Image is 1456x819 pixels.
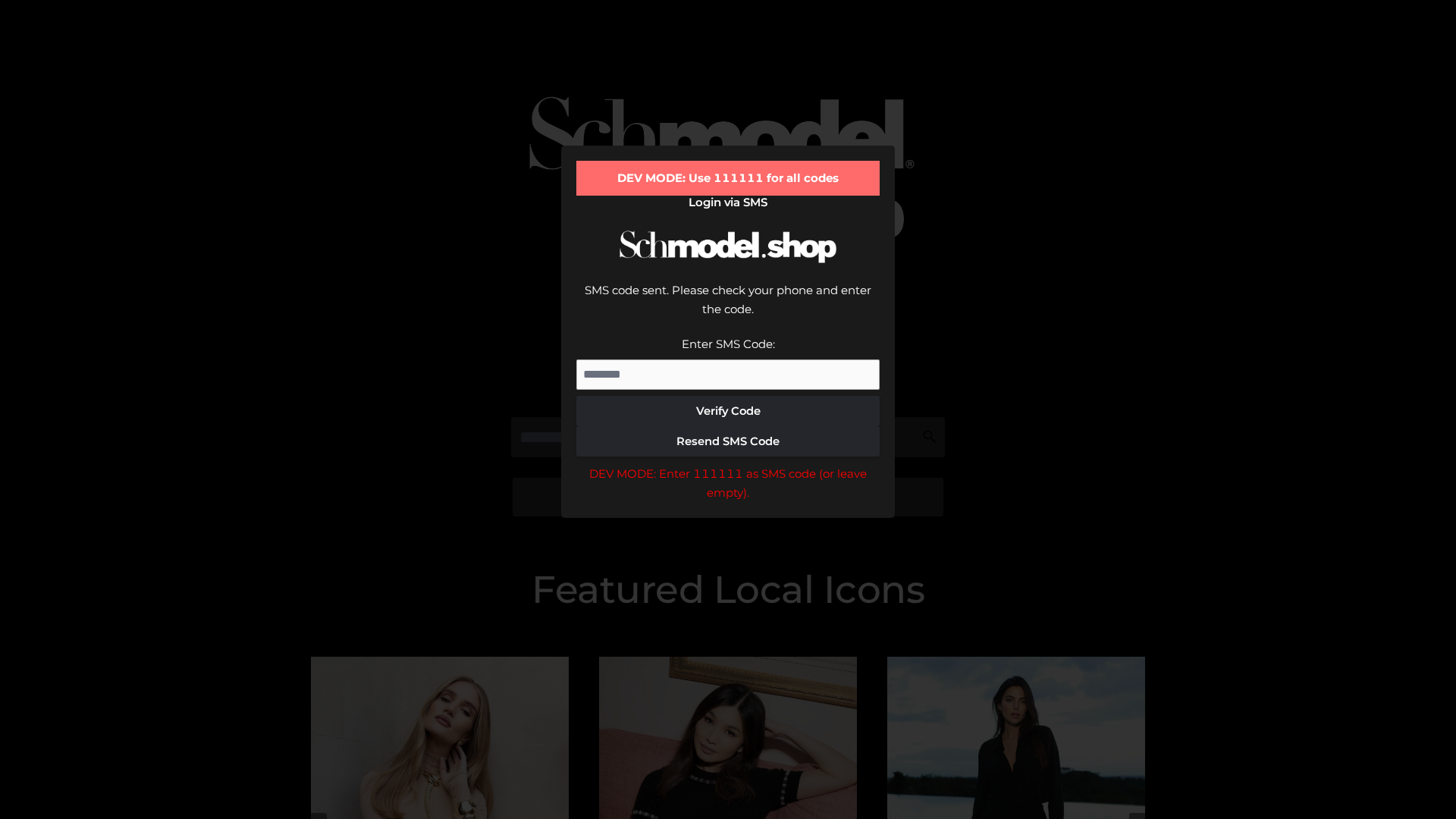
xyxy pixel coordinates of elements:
[576,464,880,503] div: DEV MODE: Enter 111111 as SMS code (or leave empty).
[576,396,880,426] button: Verify Code
[614,217,842,277] img: Schmodel Logo
[576,196,880,209] h2: Login via SMS
[576,426,880,457] button: Resend SMS Code
[576,281,880,334] div: SMS code sent. Please check your phone and enter the code.
[576,161,880,196] div: DEV MODE: Use 111111 for all codes
[682,337,775,351] label: Enter SMS Code:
